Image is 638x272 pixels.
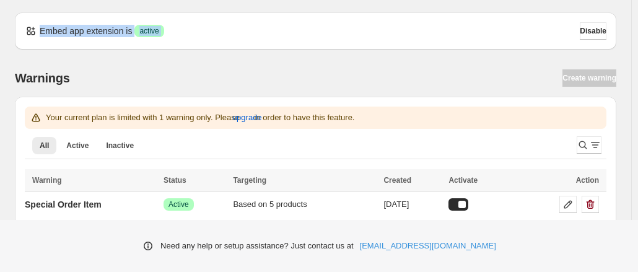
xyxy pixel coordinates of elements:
span: All [40,141,49,151]
button: upgrade [232,108,262,128]
h2: Warnings [15,71,70,86]
span: Inactive [106,141,134,151]
span: Status [164,176,186,185]
a: [EMAIL_ADDRESS][DOMAIN_NAME] [360,240,496,252]
span: Created [383,176,411,185]
span: Active [168,200,189,209]
span: Activate [448,176,478,185]
div: [DATE] [383,198,441,211]
span: Warning [32,176,62,185]
p: Your current plan is limited with 1 warning only. Please in order to have this feature. [46,112,354,124]
button: Search and filter results [577,136,601,154]
p: Special Order Item [25,198,102,211]
span: Disable [580,26,606,36]
span: Targeting [233,176,266,185]
p: Embed app extension is [40,25,132,37]
a: Special Order Item [25,195,102,214]
span: Active [66,141,89,151]
span: Action [576,176,599,185]
span: upgrade [232,112,262,124]
span: active [139,26,159,36]
button: Disable [580,22,606,40]
div: Based on 5 products [233,198,376,211]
